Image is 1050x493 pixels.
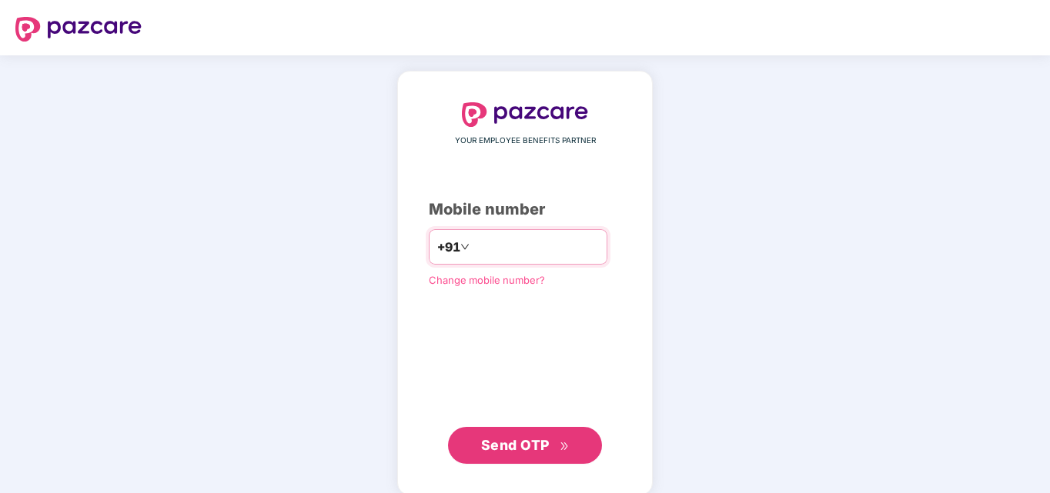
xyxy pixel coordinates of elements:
[560,441,570,451] span: double-right
[437,238,460,257] span: +91
[448,427,602,464] button: Send OTPdouble-right
[455,135,596,147] span: YOUR EMPLOYEE BENEFITS PARTNER
[429,274,545,286] a: Change mobile number?
[429,198,621,222] div: Mobile number
[15,17,142,42] img: logo
[462,102,588,127] img: logo
[460,242,470,251] span: down
[481,437,550,453] span: Send OTP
